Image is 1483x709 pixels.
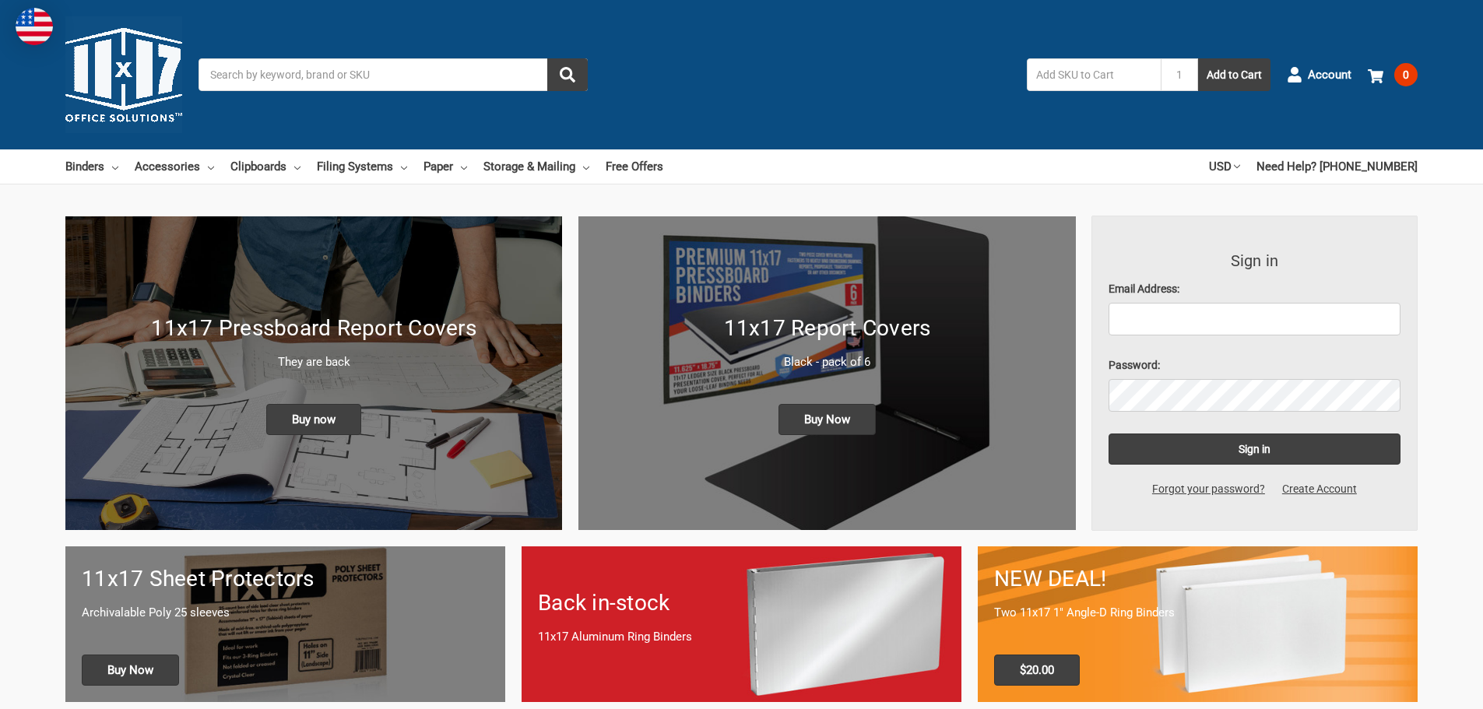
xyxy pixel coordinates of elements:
img: 11x17 Report Covers [578,216,1075,530]
h1: 11x17 Report Covers [595,312,1059,345]
a: Free Offers [606,149,663,184]
span: 0 [1394,63,1418,86]
a: 11x17 Binder 2-pack only $20.00 NEW DEAL! Two 11x17 1" Angle-D Ring Binders $20.00 [978,546,1418,701]
a: Binders [65,149,118,184]
a: Forgot your password? [1144,481,1274,497]
p: Black - pack of 6 [595,353,1059,371]
input: Sign in [1109,433,1401,465]
input: Add SKU to Cart [1027,58,1161,91]
h3: Sign in [1109,249,1401,272]
span: Buy Now [82,655,179,686]
span: Buy now [266,404,361,435]
input: Search by keyword, brand or SKU [199,58,588,91]
a: 11x17 Report Covers 11x17 Report Covers Black - pack of 6 Buy Now [578,216,1075,530]
a: Paper [423,149,467,184]
h1: Back in-stock [538,587,945,619]
a: Clipboards [230,149,300,184]
a: Create Account [1274,481,1365,497]
p: Archivalable Poly 25 sleeves [82,604,489,622]
a: 0 [1368,54,1418,95]
h1: 11x17 Pressboard Report Covers [82,312,546,345]
img: duty and tax information for United States [16,8,53,45]
a: Filing Systems [317,149,407,184]
p: Two 11x17 1" Angle-D Ring Binders [994,604,1401,622]
a: New 11x17 Pressboard Binders 11x17 Pressboard Report Covers They are back Buy now [65,216,562,530]
p: 11x17 Aluminum Ring Binders [538,628,945,646]
img: New 11x17 Pressboard Binders [65,216,562,530]
span: Account [1308,66,1351,84]
img: 11x17.com [65,16,182,133]
label: Password: [1109,357,1401,374]
a: Need Help? [PHONE_NUMBER] [1256,149,1418,184]
a: Accessories [135,149,214,184]
button: Add to Cart [1198,58,1270,91]
h1: NEW DEAL! [994,563,1401,595]
a: Back in-stock 11x17 Aluminum Ring Binders [522,546,961,701]
span: $20.00 [994,655,1080,686]
label: Email Address: [1109,281,1401,297]
p: They are back [82,353,546,371]
span: Buy Now [778,404,876,435]
a: Storage & Mailing [483,149,589,184]
h1: 11x17 Sheet Protectors [82,563,489,595]
a: 11x17 sheet protectors 11x17 Sheet Protectors Archivalable Poly 25 sleeves Buy Now [65,546,505,701]
a: USD [1209,149,1240,184]
a: Account [1287,54,1351,95]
